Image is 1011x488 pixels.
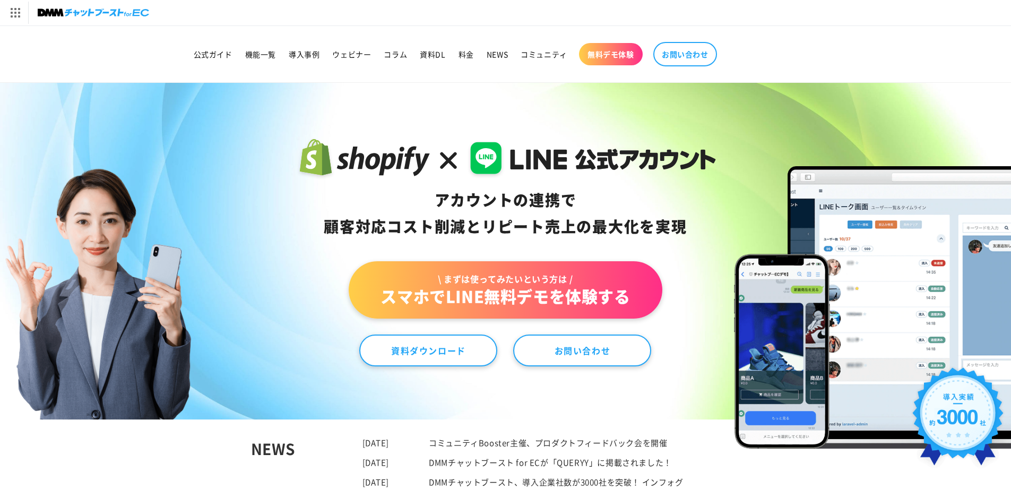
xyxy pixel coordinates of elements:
a: コラム [377,43,413,65]
a: 無料デモ体験 [579,43,643,65]
a: 公式ガイド [187,43,239,65]
a: お問い合わせ [653,42,717,66]
a: 機能一覧 [239,43,282,65]
div: アカウントの連携で 顧客対応コスト削減と リピート売上の 最大化を実現 [295,187,716,240]
a: \ まずは使ってみたいという方は /スマホでLINE無料デモを体験する [349,261,662,319]
img: チャットブーストforEC [38,5,149,20]
time: [DATE] [362,476,390,487]
span: コミュニティ [521,49,567,59]
time: [DATE] [362,457,390,468]
a: コミュニティBooster主催、プロダクトフィードバック会を開催 [429,437,667,448]
span: 料金 [459,49,474,59]
a: NEWS [480,43,514,65]
a: 資料DL [413,43,452,65]
span: 無料デモ体験 [587,49,634,59]
a: 資料ダウンロード [359,335,497,366]
a: 料金 [452,43,480,65]
span: 機能一覧 [245,49,276,59]
a: コミュニティ [514,43,574,65]
span: \ まずは使ってみたいという方は / [381,273,630,285]
span: 導入事例 [289,49,319,59]
span: ウェビナー [332,49,371,59]
span: コラム [384,49,407,59]
a: お問い合わせ [513,335,651,366]
span: お問い合わせ [662,49,708,59]
img: サービス [2,2,28,24]
span: 公式ガイド [194,49,232,59]
time: [DATE] [362,437,390,448]
span: NEWS [487,49,508,59]
a: DMMチャットブースト for ECが「QUERYY」に掲載されました！ [429,457,672,468]
a: ウェビナー [326,43,377,65]
img: 導入実績約3000社 [908,363,1009,478]
a: 導入事例 [282,43,326,65]
span: 資料DL [420,49,445,59]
